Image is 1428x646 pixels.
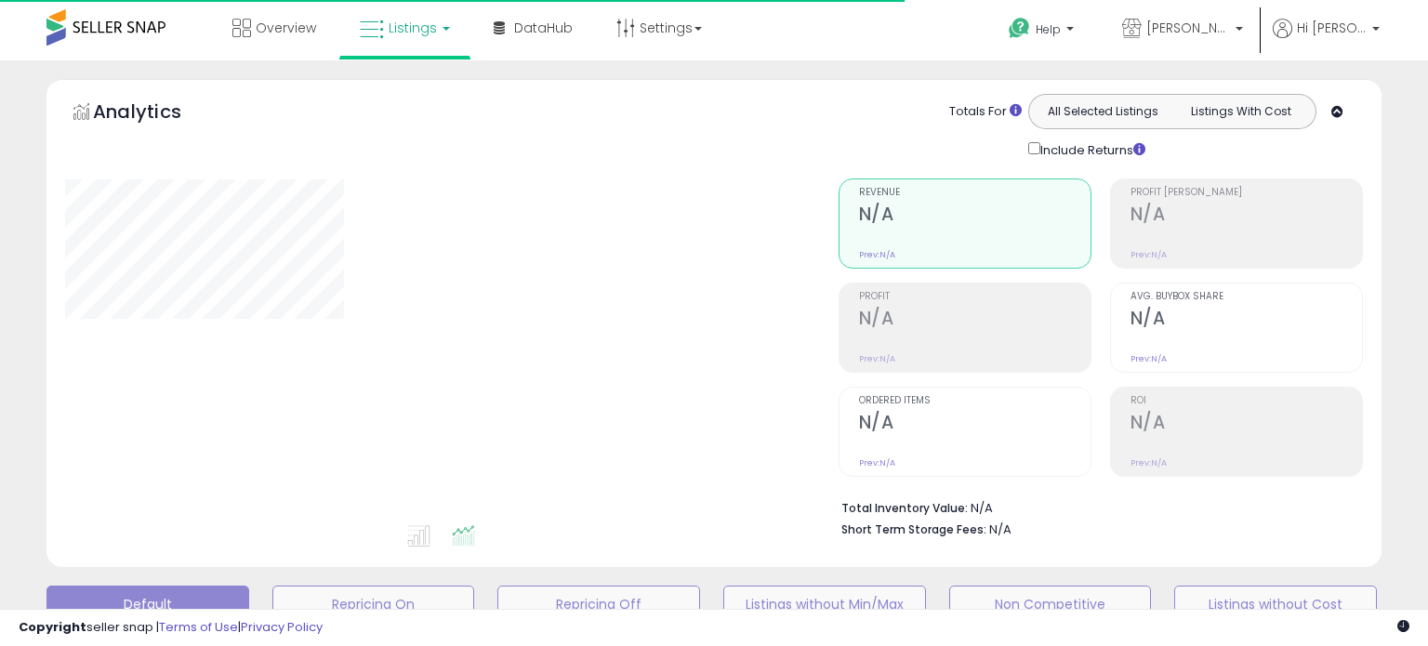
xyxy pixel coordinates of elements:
span: Overview [256,19,316,37]
li: N/A [841,495,1349,518]
h2: N/A [1130,204,1362,229]
span: Ordered Items [859,396,1091,406]
small: Prev: N/A [859,249,895,260]
h2: N/A [859,204,1091,229]
span: Hi [PERSON_NAME] [1297,19,1367,37]
button: Listings without Min/Max [723,586,926,623]
button: Listings without Cost [1174,586,1377,623]
button: Repricing Off [497,586,700,623]
small: Prev: N/A [1130,249,1167,260]
h2: N/A [1130,308,1362,333]
span: Revenue [859,188,1091,198]
span: [PERSON_NAME]'s deals [1146,19,1230,37]
span: DataHub [514,19,573,37]
span: Profit [PERSON_NAME] [1130,188,1362,198]
div: Totals For [949,103,1022,121]
h5: Analytics [93,99,218,129]
span: Profit [859,292,1091,302]
span: N/A [989,521,1011,538]
a: Hi [PERSON_NAME] [1273,19,1380,60]
h2: N/A [1130,412,1362,437]
span: ROI [1130,396,1362,406]
span: Listings [389,19,437,37]
button: Repricing On [272,586,475,623]
span: Help [1036,21,1061,37]
button: Listings With Cost [1171,99,1310,124]
a: Terms of Use [159,618,238,636]
a: Privacy Policy [241,618,323,636]
b: Short Term Storage Fees: [841,521,986,537]
b: Total Inventory Value: [841,500,968,516]
div: seller snap | | [19,619,323,637]
i: Get Help [1008,17,1031,40]
span: Avg. Buybox Share [1130,292,1362,302]
h2: N/A [859,308,1091,333]
small: Prev: N/A [1130,353,1167,364]
h2: N/A [859,412,1091,437]
a: Help [994,3,1092,60]
button: All Selected Listings [1034,99,1172,124]
button: Default [46,586,249,623]
strong: Copyright [19,618,86,636]
small: Prev: N/A [1130,457,1167,468]
small: Prev: N/A [859,457,895,468]
button: Non Competitive [949,586,1152,623]
small: Prev: N/A [859,353,895,364]
div: Include Returns [1014,138,1168,160]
